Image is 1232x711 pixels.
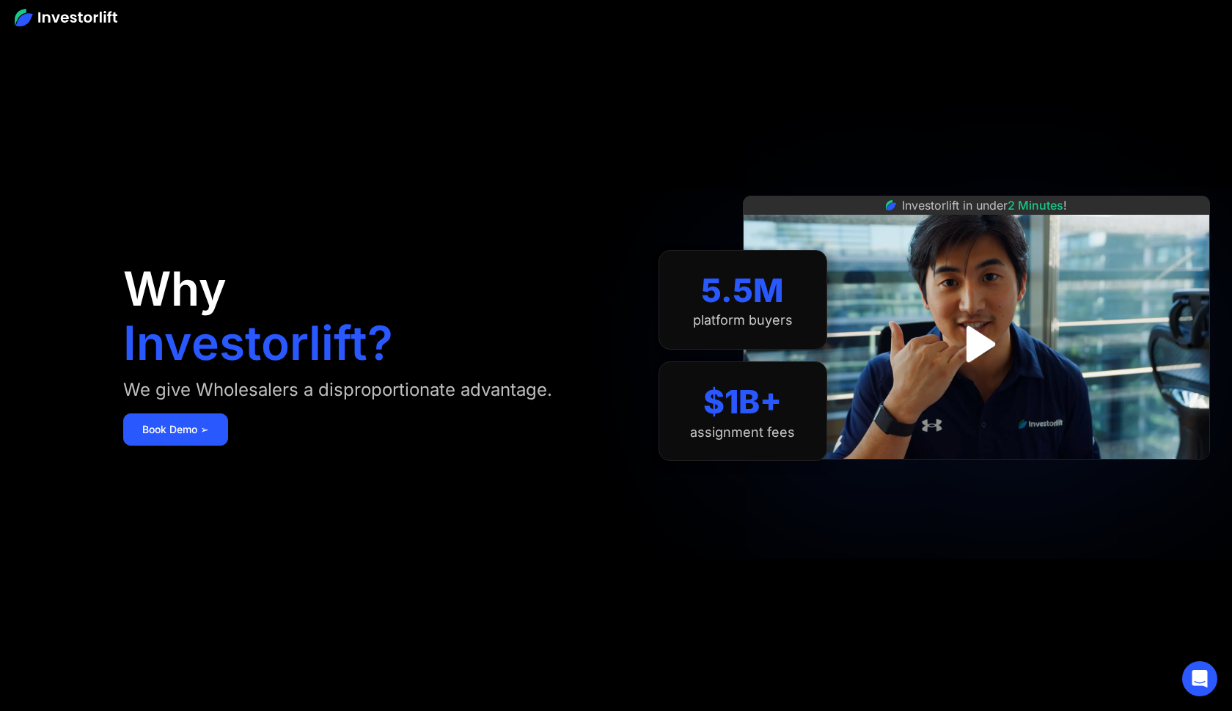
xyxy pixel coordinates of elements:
div: Investorlift in under ! [902,196,1067,214]
div: We give Wholesalers a disproportionate advantage. [123,378,552,402]
div: platform buyers [693,312,793,328]
div: 5.5M [701,271,784,310]
div: assignment fees [690,424,795,441]
h1: Investorlift? [123,320,393,366]
span: 2 Minutes [1008,198,1063,213]
iframe: Customer reviews powered by Trustpilot [866,467,1086,485]
h1: Why [123,265,227,312]
a: open lightbox [944,312,1009,377]
div: $1B+ [703,383,782,421]
div: Open Intercom Messenger [1182,661,1217,696]
a: Book Demo ➢ [123,413,228,446]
